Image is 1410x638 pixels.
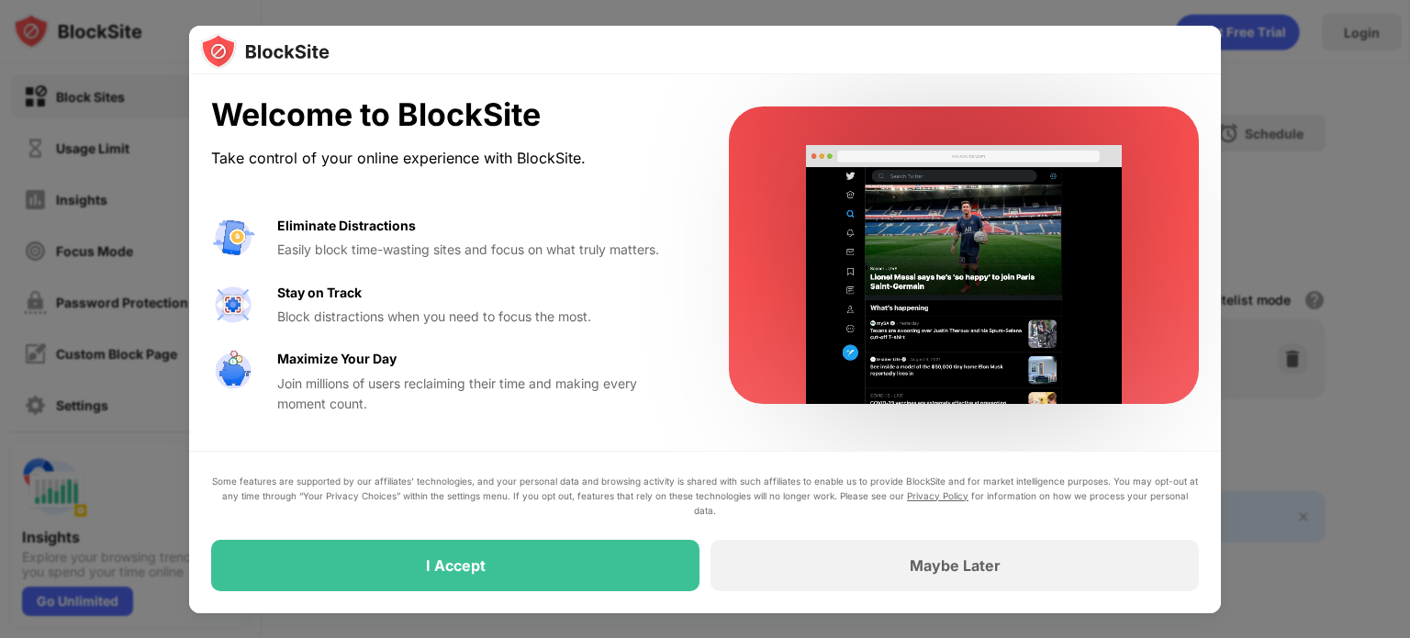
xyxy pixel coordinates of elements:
img: value-focus.svg [211,283,255,327]
img: value-avoid-distractions.svg [211,216,255,260]
div: Join millions of users reclaiming their time and making every moment count. [277,374,685,415]
div: Easily block time-wasting sites and focus on what truly matters. [277,240,685,260]
div: Welcome to BlockSite [211,96,685,134]
div: Eliminate Distractions [277,216,416,236]
div: Some features are supported by our affiliates’ technologies, and your personal data and browsing ... [211,474,1199,518]
div: I Accept [426,556,486,575]
div: Take control of your online experience with BlockSite. [211,145,685,172]
img: value-safe-time.svg [211,349,255,393]
div: Stay on Track [277,283,362,303]
a: Privacy Policy [907,490,968,501]
div: Maximize Your Day [277,349,397,369]
div: Block distractions when you need to focus the most. [277,307,685,327]
img: logo-blocksite.svg [200,33,330,70]
div: Maybe Later [910,556,1001,575]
